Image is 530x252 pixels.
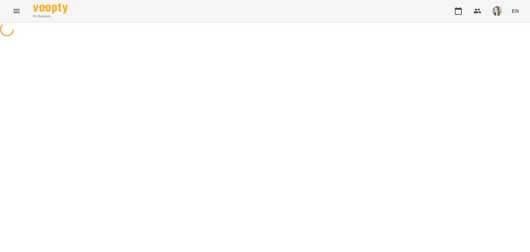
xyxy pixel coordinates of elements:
[33,14,68,19] span: For Business
[33,3,68,13] img: Voopty Logo
[509,4,522,17] button: EN
[492,6,502,16] img: a8d7fb5a1d89beb58b3ded8a11ed441a.jpeg
[512,7,519,14] span: EN
[8,3,25,19] button: Menu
